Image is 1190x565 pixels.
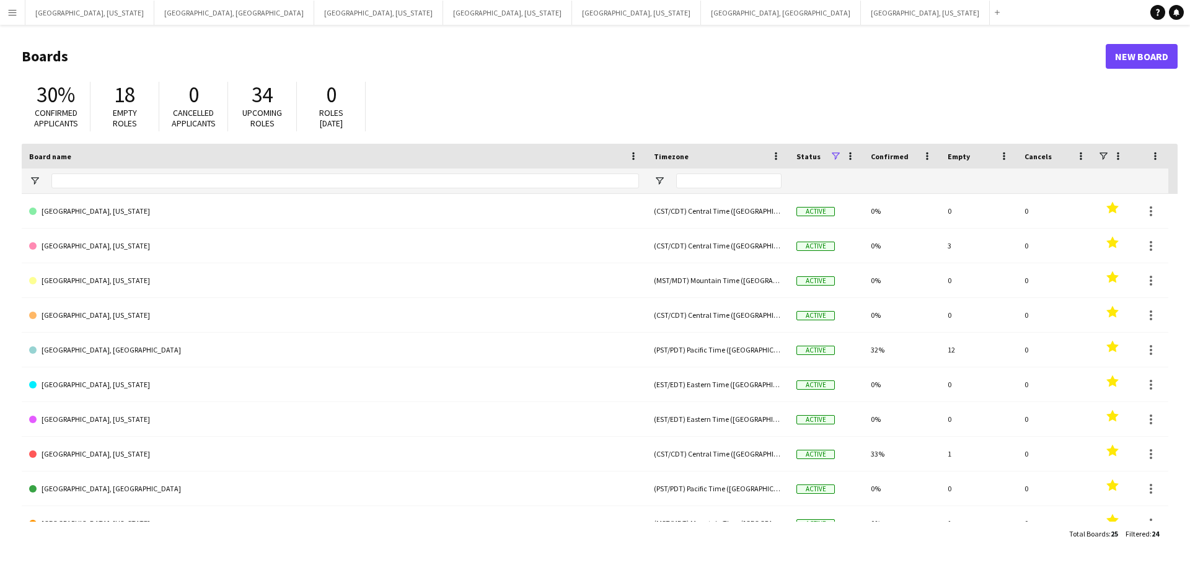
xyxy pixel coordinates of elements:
a: [GEOGRAPHIC_DATA], [US_STATE] [29,229,639,263]
div: (CST/CDT) Central Time ([GEOGRAPHIC_DATA] & [GEOGRAPHIC_DATA]) [646,194,789,228]
div: 0 [1017,194,1094,228]
span: Active [796,346,835,355]
button: Open Filter Menu [654,175,665,186]
span: Filtered [1126,529,1150,538]
div: 0 [1017,263,1094,297]
div: 32% [863,333,940,367]
span: 0 [188,81,199,108]
span: Active [796,519,835,528]
div: 0 [940,298,1017,332]
span: Cancelled applicants [172,107,216,129]
span: Cancels [1025,152,1052,161]
h1: Boards [22,47,1106,66]
span: Active [796,415,835,424]
span: 18 [114,81,135,108]
span: Board name [29,152,71,161]
div: 33% [863,437,940,471]
div: (PST/PDT) Pacific Time ([GEOGRAPHIC_DATA] & [GEOGRAPHIC_DATA]) [646,471,789,506]
div: 0 [1017,298,1094,332]
div: 0 [1017,402,1094,436]
div: 0 [1017,506,1094,540]
a: [GEOGRAPHIC_DATA], [US_STATE] [29,506,639,541]
div: 0 [1017,437,1094,471]
span: Status [796,152,821,161]
a: [GEOGRAPHIC_DATA], [US_STATE] [29,194,639,229]
div: 1 [940,437,1017,471]
input: Board name Filter Input [51,173,639,188]
span: 25 [1111,529,1118,538]
span: Active [796,311,835,320]
div: (EST/EDT) Eastern Time ([GEOGRAPHIC_DATA] & [GEOGRAPHIC_DATA]) [646,402,789,436]
span: Timezone [654,152,689,161]
span: Confirmed [871,152,909,161]
span: Active [796,484,835,494]
span: Active [796,450,835,459]
a: New Board [1106,44,1178,69]
div: 0 [1017,229,1094,263]
span: 0 [326,81,337,108]
div: 0 [1017,471,1094,506]
span: 24 [1152,529,1159,538]
a: [GEOGRAPHIC_DATA], [US_STATE] [29,367,639,402]
span: Active [796,380,835,390]
div: 0 [940,471,1017,506]
button: [GEOGRAPHIC_DATA], [US_STATE] [572,1,701,25]
span: Confirmed applicants [34,107,78,129]
span: Empty roles [113,107,137,129]
span: 30% [37,81,75,108]
button: [GEOGRAPHIC_DATA], [GEOGRAPHIC_DATA] [701,1,861,25]
a: [GEOGRAPHIC_DATA], [GEOGRAPHIC_DATA] [29,471,639,506]
div: (CST/CDT) Central Time ([GEOGRAPHIC_DATA] & [GEOGRAPHIC_DATA]) [646,298,789,332]
button: Open Filter Menu [29,175,40,186]
div: (CST/CDT) Central Time ([GEOGRAPHIC_DATA] & [GEOGRAPHIC_DATA]) [646,229,789,263]
div: : [1069,522,1118,546]
div: (EST/EDT) Eastern Time ([GEOGRAPHIC_DATA] & [GEOGRAPHIC_DATA]) [646,367,789,401]
div: 0% [863,367,940,401]
button: [GEOGRAPHIC_DATA], [US_STATE] [314,1,443,25]
div: (MST/MDT) Mountain Time ([GEOGRAPHIC_DATA] & [GEOGRAPHIC_DATA]) [646,506,789,540]
span: Active [796,276,835,286]
div: 0 [940,194,1017,228]
input: Timezone Filter Input [676,173,782,188]
span: Active [796,242,835,251]
a: [GEOGRAPHIC_DATA], [US_STATE] [29,298,639,333]
div: 0% [863,402,940,436]
div: 0% [863,471,940,506]
span: Empty [948,152,970,161]
div: 3 [940,229,1017,263]
a: [GEOGRAPHIC_DATA], [GEOGRAPHIC_DATA] [29,333,639,367]
a: [GEOGRAPHIC_DATA], [US_STATE] [29,263,639,298]
div: 0% [863,298,940,332]
div: (PST/PDT) Pacific Time ([GEOGRAPHIC_DATA] & [GEOGRAPHIC_DATA]) [646,333,789,367]
div: 0% [863,263,940,297]
div: 0 [940,402,1017,436]
div: 0 [1017,367,1094,401]
div: : [1126,522,1159,546]
button: [GEOGRAPHIC_DATA], [GEOGRAPHIC_DATA] [154,1,314,25]
div: (MST/MDT) Mountain Time ([GEOGRAPHIC_DATA] & [GEOGRAPHIC_DATA]) [646,263,789,297]
div: 0% [863,194,940,228]
a: [GEOGRAPHIC_DATA], [US_STATE] [29,437,639,471]
div: 12 [940,333,1017,367]
a: [GEOGRAPHIC_DATA], [US_STATE] [29,402,639,437]
span: Active [796,207,835,216]
button: [GEOGRAPHIC_DATA], [US_STATE] [443,1,572,25]
div: 0% [863,506,940,540]
button: [GEOGRAPHIC_DATA], [US_STATE] [861,1,990,25]
div: 0 [940,367,1017,401]
span: Upcoming roles [242,107,282,129]
div: 1 [940,506,1017,540]
div: (CST/CDT) Central Time ([GEOGRAPHIC_DATA] & [GEOGRAPHIC_DATA]) [646,437,789,471]
div: 0% [863,229,940,263]
span: 34 [252,81,273,108]
span: Roles [DATE] [319,107,343,129]
div: 0 [940,263,1017,297]
div: 0 [1017,333,1094,367]
button: [GEOGRAPHIC_DATA], [US_STATE] [25,1,154,25]
span: Total Boards [1069,529,1109,538]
